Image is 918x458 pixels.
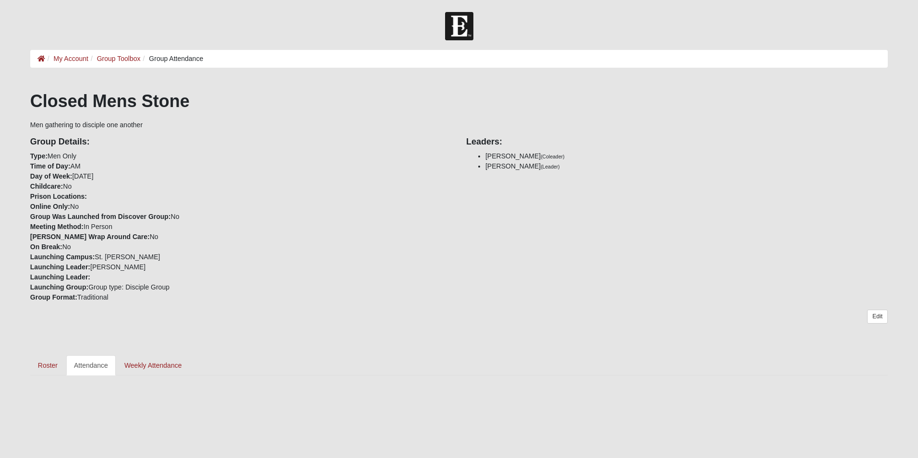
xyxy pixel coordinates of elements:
[30,355,65,375] a: Roster
[30,182,63,190] strong: Childcare:
[30,233,150,241] strong: [PERSON_NAME] Wrap Around Care:
[30,152,48,160] strong: Type:
[485,161,888,171] li: [PERSON_NAME]
[30,273,90,281] strong: Launching Leader:
[141,54,204,64] li: Group Attendance
[541,164,560,169] small: (Leader)
[23,130,459,302] div: Men Only AM [DATE] No No No In Person No No St. [PERSON_NAME] [PERSON_NAME] Group type: Disciple ...
[541,154,565,159] small: (Coleader)
[97,55,141,62] a: Group Toolbox
[30,293,77,301] strong: Group Format:
[30,203,70,210] strong: Online Only:
[30,172,72,180] strong: Day of Week:
[66,355,116,375] a: Attendance
[867,310,888,324] a: Edit
[54,55,88,62] a: My Account
[30,243,62,251] strong: On Break:
[30,253,95,261] strong: Launching Campus:
[30,162,71,170] strong: Time of Day:
[466,137,888,147] h4: Leaders:
[485,151,888,161] li: [PERSON_NAME]
[30,283,88,291] strong: Launching Group:
[30,223,84,230] strong: Meeting Method:
[30,193,87,200] strong: Prison Locations:
[30,91,888,111] h1: Closed Mens Stone
[445,12,473,40] img: Church of Eleven22 Logo
[30,91,888,375] div: Men gathering to disciple one another
[30,263,90,271] strong: Launching Leader:
[30,137,452,147] h4: Group Details:
[117,355,190,375] a: Weekly Attendance
[30,213,171,220] strong: Group Was Launched from Discover Group:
